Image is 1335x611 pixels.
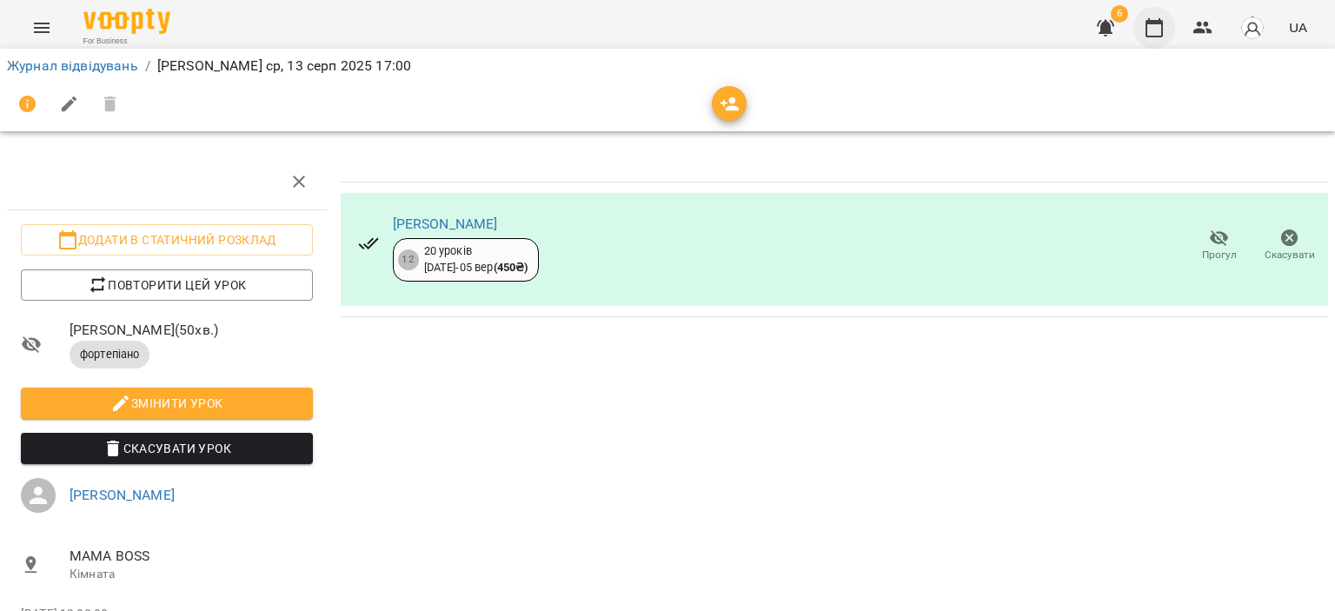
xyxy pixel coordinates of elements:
img: avatar_s.png [1240,16,1265,40]
button: Прогул [1184,222,1254,270]
a: Журнал відвідувань [7,57,138,74]
button: Скасувати Урок [21,433,313,464]
p: Кімната [70,566,313,583]
span: Додати в статичний розклад [35,229,299,250]
span: [PERSON_NAME] ( 50 хв. ) [70,320,313,341]
div: 12 [398,249,419,270]
span: Змінити урок [35,393,299,414]
a: [PERSON_NAME] [70,487,175,503]
div: 20 уроків [DATE] - 05 вер [424,243,528,276]
button: Змінити урок [21,388,313,419]
span: UA [1289,18,1307,37]
button: Menu [21,7,63,49]
button: Додати в статичний розклад [21,224,313,256]
span: 6 [1111,5,1128,23]
b: ( 450 ₴ ) [494,261,528,274]
button: Повторити цей урок [21,269,313,301]
li: / [145,56,150,76]
a: [PERSON_NAME] [393,216,498,232]
span: Прогул [1202,248,1237,262]
span: Скасувати Урок [35,438,299,459]
span: Повторити цей урок [35,275,299,296]
span: For Business [83,36,170,47]
span: MAMA BOSS [70,546,313,567]
button: Скасувати [1254,222,1325,270]
nav: breadcrumb [7,56,1328,76]
button: UA [1282,11,1314,43]
img: Voopty Logo [83,9,170,34]
span: Скасувати [1265,248,1315,262]
span: фортепіано [70,347,149,362]
p: [PERSON_NAME] ср, 13 серп 2025 17:00 [157,56,411,76]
